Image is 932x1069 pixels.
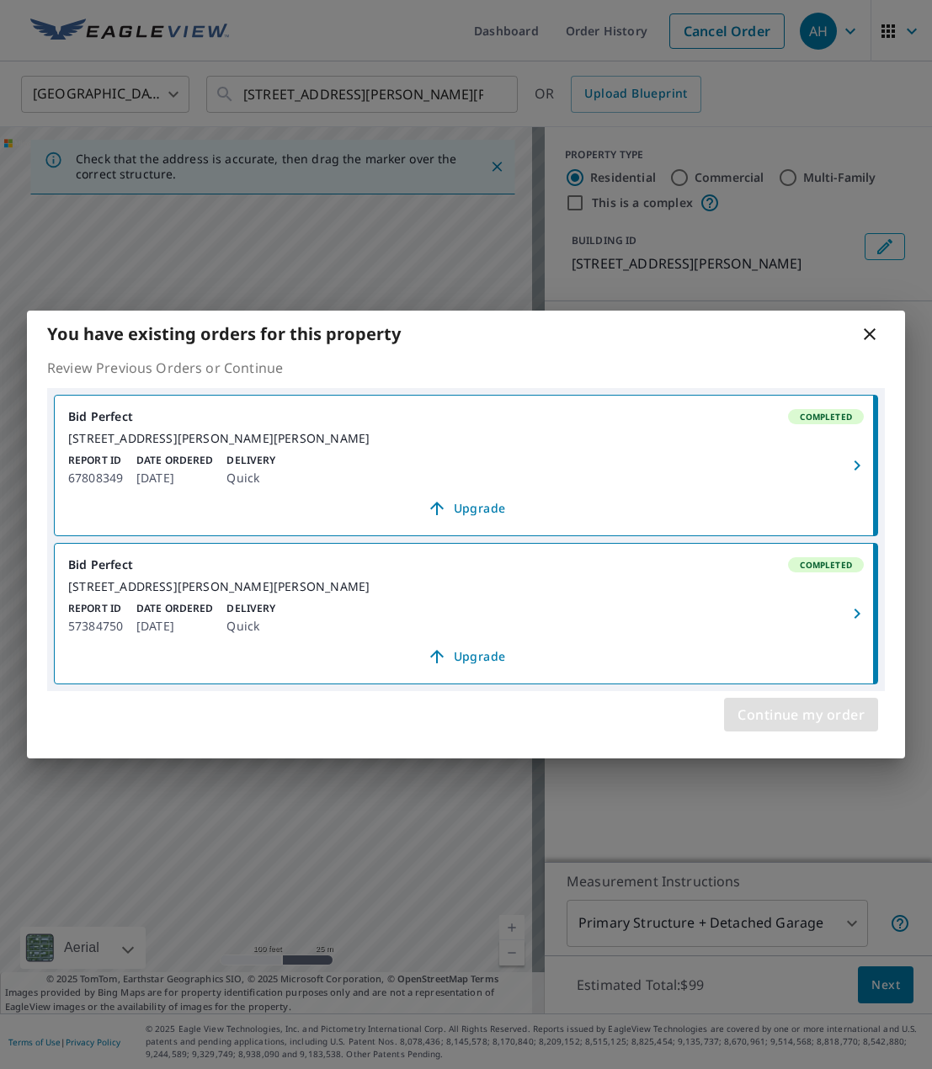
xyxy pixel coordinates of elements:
p: Report ID [68,601,123,616]
p: Quick [226,468,275,488]
div: Bid Perfect [68,409,864,424]
a: Upgrade [68,643,864,670]
p: Date Ordered [136,601,213,616]
button: Continue my order [724,698,878,731]
span: Continue my order [738,703,865,726]
span: Completed [790,411,862,423]
p: 67808349 [68,468,123,488]
p: Report ID [68,453,123,468]
a: Bid PerfectCompleted[STREET_ADDRESS][PERSON_NAME][PERSON_NAME]Report ID67808349Date Ordered[DATE]... [55,396,877,535]
p: [DATE] [136,616,213,636]
span: Completed [790,559,862,571]
a: Upgrade [68,495,864,522]
b: You have existing orders for this property [47,322,401,345]
p: Review Previous Orders or Continue [47,358,885,378]
p: Date Ordered [136,453,213,468]
p: [DATE] [136,468,213,488]
div: [STREET_ADDRESS][PERSON_NAME][PERSON_NAME] [68,579,864,594]
span: Upgrade [78,498,854,519]
p: Delivery [226,601,275,616]
p: Delivery [226,453,275,468]
span: Upgrade [78,646,854,667]
div: Bid Perfect [68,557,864,572]
div: [STREET_ADDRESS][PERSON_NAME][PERSON_NAME] [68,431,864,446]
a: Bid PerfectCompleted[STREET_ADDRESS][PERSON_NAME][PERSON_NAME]Report ID57384750Date Ordered[DATE]... [55,544,877,683]
p: 57384750 [68,616,123,636]
p: Quick [226,616,275,636]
